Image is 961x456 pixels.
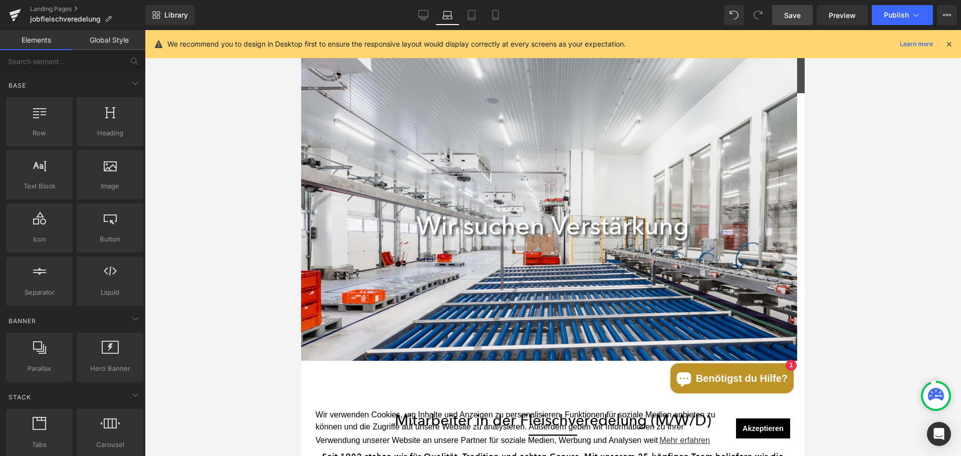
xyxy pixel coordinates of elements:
[784,10,801,21] span: Save
[411,5,435,25] a: Desktop
[829,10,856,21] span: Preview
[459,5,484,25] a: Tablet
[9,439,70,450] span: Tabs
[164,11,188,20] span: Library
[748,5,768,25] button: Redo
[8,81,27,90] span: Base
[817,5,868,25] a: Preview
[366,333,496,366] inbox-online-store-chat: Onlineshop-Chat von Shopify
[9,128,70,138] span: Row
[8,392,32,402] span: Stack
[9,363,70,374] span: Parallax
[80,287,140,298] span: Liquid
[435,5,459,25] a: Laptop
[80,181,140,191] span: Image
[9,287,70,298] span: Separator
[80,439,140,450] span: Carousel
[80,363,140,374] span: Hero Banner
[30,15,101,23] span: jobfleischveredelung
[80,234,140,245] span: Button
[724,5,744,25] button: Undo
[484,5,508,25] a: Mobile
[167,39,626,50] p: We recommend you to design in Desktop first to ensure the responsive layout would display correct...
[145,5,195,25] a: New Library
[884,11,909,19] span: Publish
[872,5,933,25] button: Publish
[9,234,70,245] span: Icon
[8,316,37,326] span: Banner
[73,30,145,50] a: Global Style
[927,422,951,446] div: Open Intercom Messenger
[896,38,937,50] a: Learn more
[30,5,145,13] a: Landing Pages
[80,128,140,138] span: Heading
[9,181,70,191] span: Text Block
[937,5,957,25] button: More
[8,381,496,399] h1: Mitarbeiter in der Fleischveredelung (M/W/D)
